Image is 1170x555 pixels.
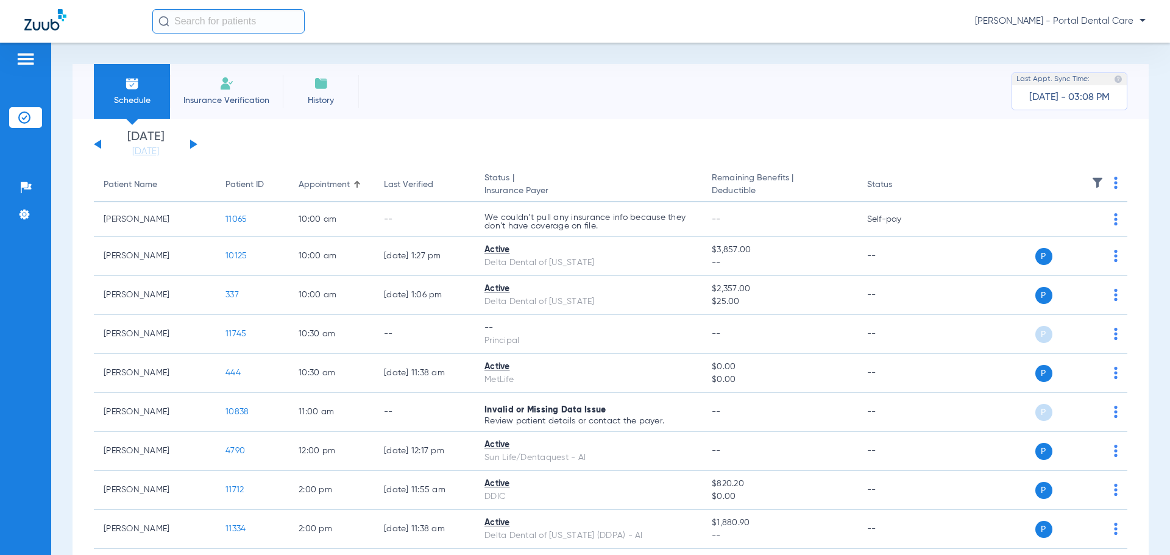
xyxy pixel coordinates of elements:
img: group-dot-blue.svg [1114,328,1118,340]
span: $25.00 [712,295,847,308]
img: hamburger-icon [16,52,35,66]
span: 4790 [225,447,245,455]
img: Manual Insurance Verification [219,76,234,91]
td: [PERSON_NAME] [94,432,216,471]
td: 10:30 AM [289,354,374,393]
td: 10:30 AM [289,315,374,354]
td: 2:00 PM [289,510,374,549]
span: P [1035,326,1052,343]
td: [DATE] 11:55 AM [374,471,475,510]
img: Zuub Logo [24,9,66,30]
div: Sun Life/Dentaquest - AI [484,451,692,464]
td: [PERSON_NAME] [94,276,216,315]
img: group-dot-blue.svg [1114,484,1118,496]
span: Deductible [712,185,847,197]
span: $0.00 [712,373,847,386]
td: -- [857,237,940,276]
td: -- [857,315,940,354]
td: [DATE] 12:17 PM [374,432,475,471]
span: Insurance Verification [179,94,274,107]
div: Delta Dental of [US_STATE] [484,256,692,269]
span: 444 [225,369,241,377]
td: [PERSON_NAME] [94,237,216,276]
td: [PERSON_NAME] [94,393,216,432]
span: 11065 [225,215,247,224]
img: group-dot-blue.svg [1114,406,1118,418]
img: last sync help info [1114,75,1122,83]
span: P [1035,248,1052,265]
p: We couldn’t pull any insurance info because they don’t have coverage on file. [484,213,692,230]
span: P [1035,521,1052,538]
div: MetLife [484,373,692,386]
div: Principal [484,334,692,347]
span: 337 [225,291,239,299]
div: Active [484,517,692,529]
div: Active [484,244,692,256]
td: Self-pay [857,202,940,237]
span: $0.00 [712,490,847,503]
td: [DATE] 1:27 PM [374,237,475,276]
span: -- [712,529,847,542]
div: Active [484,439,692,451]
td: [PERSON_NAME] [94,315,216,354]
td: -- [857,510,940,549]
td: -- [857,276,940,315]
span: [DATE] - 03:08 PM [1029,91,1110,104]
span: -- [712,330,721,338]
input: Search for patients [152,9,305,34]
div: Patient ID [225,179,279,191]
span: Schedule [103,94,161,107]
td: [PERSON_NAME] [94,354,216,393]
span: $820.20 [712,478,847,490]
div: -- [484,322,692,334]
span: Last Appt. Sync Time: [1016,73,1090,85]
span: $3,857.00 [712,244,847,256]
td: 2:00 PM [289,471,374,510]
span: 11712 [225,486,244,494]
span: -- [712,256,847,269]
span: $1,880.90 [712,517,847,529]
td: [PERSON_NAME] [94,202,216,237]
span: P [1035,482,1052,499]
span: Insurance Payer [484,185,692,197]
td: 12:00 PM [289,432,374,471]
span: Invalid or Missing Data Issue [484,406,606,414]
span: P [1035,443,1052,460]
img: group-dot-blue.svg [1114,177,1118,189]
span: P [1035,404,1052,421]
td: 10:00 AM [289,237,374,276]
td: 10:00 AM [289,276,374,315]
div: Patient ID [225,179,264,191]
div: Delta Dental of [US_STATE] [484,295,692,308]
div: Patient Name [104,179,206,191]
img: group-dot-blue.svg [1114,445,1118,457]
img: group-dot-blue.svg [1114,213,1118,225]
div: Patient Name [104,179,157,191]
span: P [1035,365,1052,382]
th: Status [857,168,940,202]
li: [DATE] [109,131,182,158]
td: [DATE] 11:38 AM [374,354,475,393]
img: group-dot-blue.svg [1114,367,1118,379]
div: Appointment [299,179,350,191]
span: 11745 [225,330,246,338]
td: -- [857,393,940,432]
span: -- [712,215,721,224]
span: P [1035,287,1052,304]
div: Delta Dental of [US_STATE] (DDPA) - AI [484,529,692,542]
span: 10125 [225,252,247,260]
div: Active [484,283,692,295]
img: Search Icon [158,16,169,27]
th: Remaining Benefits | [702,168,857,202]
span: 11334 [225,525,246,533]
td: [DATE] 1:06 PM [374,276,475,315]
div: Last Verified [384,179,465,191]
div: Active [484,478,692,490]
img: group-dot-blue.svg [1114,250,1118,262]
td: 10:00 AM [289,202,374,237]
div: Last Verified [384,179,433,191]
td: [PERSON_NAME] [94,510,216,549]
p: Review patient details or contact the payer. [484,417,692,425]
img: filter.svg [1091,177,1104,189]
img: group-dot-blue.svg [1114,289,1118,301]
